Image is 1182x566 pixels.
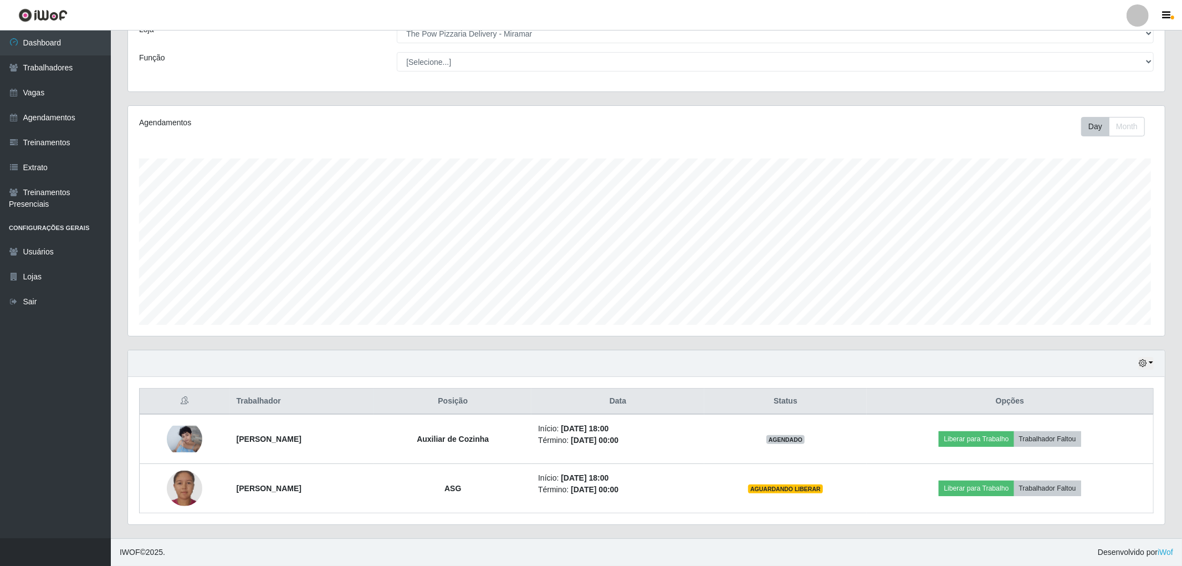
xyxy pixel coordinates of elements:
[230,389,375,415] th: Trabalhador
[237,435,301,443] strong: [PERSON_NAME]
[167,471,202,506] img: 1749397682439.jpeg
[18,8,68,22] img: CoreUI Logo
[538,423,698,435] li: Início:
[237,484,301,493] strong: [PERSON_NAME]
[1014,481,1081,496] button: Trabalhador Faltou
[139,117,552,129] div: Agendamentos
[1014,431,1081,447] button: Trabalhador Faltou
[571,436,618,445] time: [DATE] 00:00
[538,484,698,496] li: Término:
[571,485,618,494] time: [DATE] 00:00
[939,431,1014,447] button: Liberar para Trabalho
[561,473,608,482] time: [DATE] 18:00
[1081,117,1154,136] div: Toolbar with button groups
[1081,117,1109,136] button: Day
[538,435,698,446] li: Término:
[1081,117,1145,136] div: First group
[139,52,165,64] label: Função
[417,435,489,443] strong: Auxiliar de Cozinha
[120,548,140,557] span: IWOF
[1109,117,1145,136] button: Month
[374,389,531,415] th: Posição
[748,485,823,493] span: AGUARDANDO LIBERAR
[867,389,1153,415] th: Opções
[704,389,867,415] th: Status
[939,481,1014,496] button: Liberar para Trabalho
[1098,547,1173,558] span: Desenvolvido por
[531,389,704,415] th: Data
[766,435,805,444] span: AGENDADO
[561,424,608,433] time: [DATE] 18:00
[167,426,202,452] img: 1740063242824.jpeg
[120,547,165,558] span: © 2025 .
[538,472,698,484] li: Início:
[1158,548,1173,557] a: iWof
[444,484,461,493] strong: ASG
